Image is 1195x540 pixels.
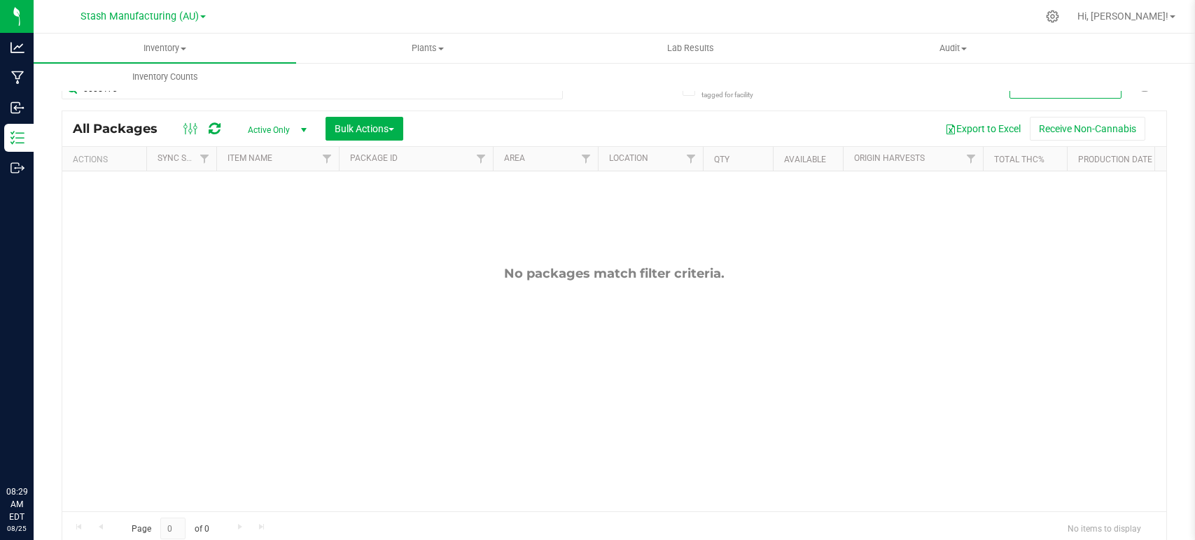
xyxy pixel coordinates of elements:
[609,153,648,163] a: Location
[193,147,216,171] a: Filter
[11,131,25,145] inline-svg: Inventory
[120,518,221,539] span: Page of 0
[1030,117,1145,141] button: Receive Non-Cannabis
[784,155,826,164] a: Available
[296,34,559,63] a: Plants
[73,155,141,164] div: Actions
[62,266,1166,281] div: No packages match filter criteria.
[113,71,217,83] span: Inventory Counts
[81,10,199,22] span: Stash Manufacturing (AU)
[11,161,25,175] inline-svg: Outbound
[648,42,733,55] span: Lab Results
[822,34,1084,63] a: Audit
[994,155,1044,164] a: Total THC%
[228,153,272,163] a: Item Name
[73,121,172,136] span: All Packages
[158,153,211,163] a: Sync Status
[960,147,983,171] a: Filter
[680,147,703,171] a: Filter
[6,523,27,534] p: 08/25
[1078,155,1152,164] a: Production Date
[1077,10,1168,22] span: Hi, [PERSON_NAME]!
[11,41,25,55] inline-svg: Analytics
[1044,10,1061,23] div: Manage settings
[823,42,1084,55] span: Audit
[575,147,598,171] a: Filter
[297,42,558,55] span: Plants
[714,155,729,164] a: Qty
[350,153,398,163] a: Package ID
[34,34,296,63] a: Inventory
[14,428,56,470] iframe: Resource center
[34,42,296,55] span: Inventory
[470,147,493,171] a: Filter
[854,153,925,163] a: Origin Harvests
[11,101,25,115] inline-svg: Inbound
[316,147,339,171] a: Filter
[6,485,27,523] p: 08:29 AM EDT
[936,117,1030,141] button: Export to Excel
[504,153,525,163] a: Area
[326,117,403,141] button: Bulk Actions
[11,71,25,85] inline-svg: Manufacturing
[335,123,394,134] span: Bulk Actions
[34,62,296,92] a: Inventory Counts
[559,34,822,63] a: Lab Results
[1056,518,1152,539] span: No items to display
